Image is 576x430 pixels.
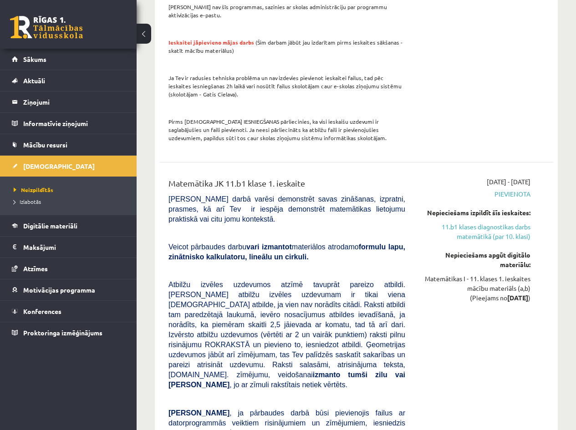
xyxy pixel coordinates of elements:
strong: [DATE] [507,293,528,302]
span: [PERSON_NAME] darbā varēsi demonstrēt savas zināšanas, izpratni, prasmes, kā arī Tev ir iespēja d... [168,195,405,223]
a: Digitālie materiāli [12,215,125,236]
p: (Šim darbam jābūt jau izdarītam pirms ieskaites sākšanas - skatīt mācību materiālus) [168,38,405,55]
a: Informatīvie ziņojumi [12,113,125,134]
div: Nepieciešams apgūt digitālo materiālu: [419,250,530,269]
b: vari izmantot [246,243,292,251]
span: Motivācijas programma [23,286,95,294]
span: Aktuāli [23,76,45,85]
legend: Maksājumi [23,237,125,258]
span: Digitālie materiāli [23,222,77,230]
b: izmanto [313,371,340,379]
span: Sākums [23,55,46,63]
div: Matemātikas I - 11. klases 1. ieskaites mācību materiāls (a,b) (Pieejams no ) [419,274,530,303]
span: Konferences [23,307,61,315]
div: Matemātika JK 11.b1 klase 1. ieskaite [168,177,405,194]
a: Rīgas 1. Tālmācības vidusskola [10,16,83,39]
b: formulu lapu, zinātnisko kalkulatoru, lineālu un cirkuli. [168,243,405,261]
span: Pievienota [419,189,530,199]
a: Proktoringa izmēģinājums [12,322,125,343]
p: Ja Tev ir radusies tehniska problēma un nav izdevies pievienot ieskaitei failus, tad pēc ieskaite... [168,74,405,98]
p: [PERSON_NAME] nav šīs programmas, sazinies ar skolas administrāciju par programmu aktivizācijas e... [168,3,405,19]
a: Konferences [12,301,125,322]
div: Nepieciešams izpildīt šīs ieskaites: [419,208,530,218]
span: Atzīmes [23,264,48,273]
a: Aktuāli [12,70,125,91]
a: Izlabotās [14,197,127,206]
span: Ieskaitei jāpievieno mājas darbs [168,39,254,46]
legend: Ziņojumi [23,91,125,112]
span: Izlabotās [14,198,41,205]
a: 11.b1 klases diagnostikas darbs matemātikā (par 10. klasi) [419,222,530,241]
span: Mācību resursi [23,141,67,149]
span: [DATE] - [DATE] [487,177,530,187]
a: Atzīmes [12,258,125,279]
p: Pirms [DEMOGRAPHIC_DATA] IESNIEGŠANAS pārliecinies, ka visi ieskaišu uzdevumi ir saglabājušies un... [168,117,405,142]
span: Neizpildītās [14,186,53,193]
a: Motivācijas programma [12,279,125,300]
a: Maksājumi [12,237,125,258]
span: [PERSON_NAME] [168,409,229,417]
span: Proktoringa izmēģinājums [23,329,102,337]
span: Veicot pārbaudes darbu materiālos atrodamo [168,243,405,261]
a: Mācību resursi [12,134,125,155]
a: Ziņojumi [12,91,125,112]
legend: Informatīvie ziņojumi [23,113,125,134]
a: [DEMOGRAPHIC_DATA] [12,156,125,177]
a: Sākums [12,49,125,70]
a: Neizpildītās [14,186,127,194]
span: Atbilžu izvēles uzdevumos atzīmē tavuprāt pareizo atbildi. [PERSON_NAME] atbilžu izvēles uzdevuma... [168,281,405,389]
span: [DEMOGRAPHIC_DATA] [23,162,95,170]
